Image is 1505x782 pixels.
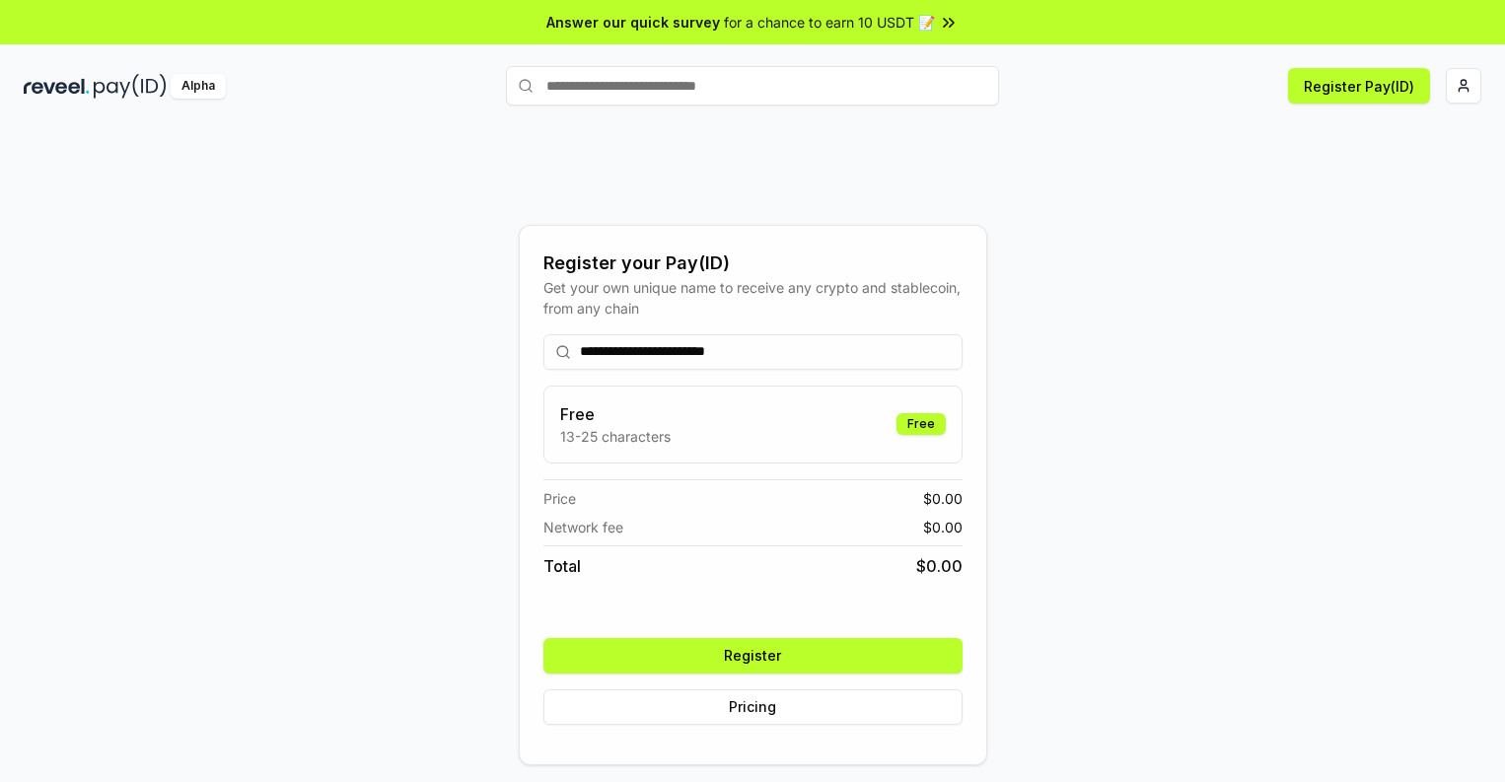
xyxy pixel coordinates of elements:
[543,277,963,319] div: Get your own unique name to receive any crypto and stablecoin, from any chain
[560,402,671,426] h3: Free
[94,74,167,99] img: pay_id
[543,249,963,277] div: Register your Pay(ID)
[560,426,671,447] p: 13-25 characters
[923,488,963,509] span: $ 0.00
[923,517,963,537] span: $ 0.00
[543,689,963,725] button: Pricing
[24,74,90,99] img: reveel_dark
[546,12,720,33] span: Answer our quick survey
[171,74,226,99] div: Alpha
[543,517,623,537] span: Network fee
[916,554,963,578] span: $ 0.00
[724,12,935,33] span: for a chance to earn 10 USDT 📝
[543,638,963,674] button: Register
[896,413,946,435] div: Free
[543,554,581,578] span: Total
[543,488,576,509] span: Price
[1288,68,1430,104] button: Register Pay(ID)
